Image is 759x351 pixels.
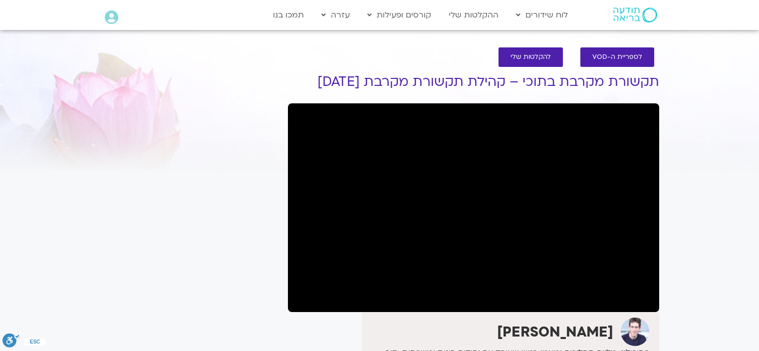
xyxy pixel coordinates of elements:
img: ערן טייכר [621,318,649,346]
strong: [PERSON_NAME] [497,323,613,342]
span: להקלטות שלי [510,53,551,61]
a: קורסים ופעילות [362,5,436,24]
a: לוח שידורים [511,5,573,24]
a: להקלטות שלי [499,47,563,67]
a: לספריית ה-VOD [580,47,654,67]
span: לספריית ה-VOD [592,53,642,61]
a: ההקלטות שלי [444,5,504,24]
a: עזרה [316,5,355,24]
h1: תקשורת מקרבת בתוכי – קהילת תקשורת מקרבת [DATE] [288,74,659,89]
a: תמכו בנו [268,5,309,24]
img: תודעה בריאה [613,7,657,22]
